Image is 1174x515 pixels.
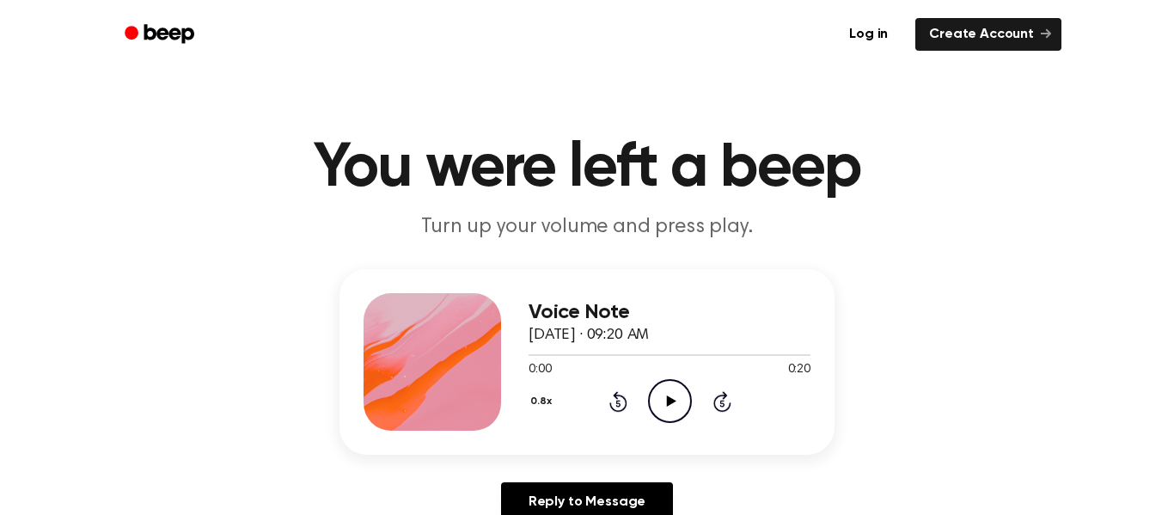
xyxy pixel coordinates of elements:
a: Create Account [915,18,1061,51]
span: 0:00 [529,361,551,379]
p: Turn up your volume and press play. [257,213,917,242]
span: [DATE] · 09:20 AM [529,328,649,343]
a: Beep [113,18,210,52]
button: 0.8x [529,387,558,416]
a: Log in [832,15,905,54]
span: 0:20 [788,361,810,379]
h3: Voice Note [529,301,810,324]
h1: You were left a beep [147,138,1027,199]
